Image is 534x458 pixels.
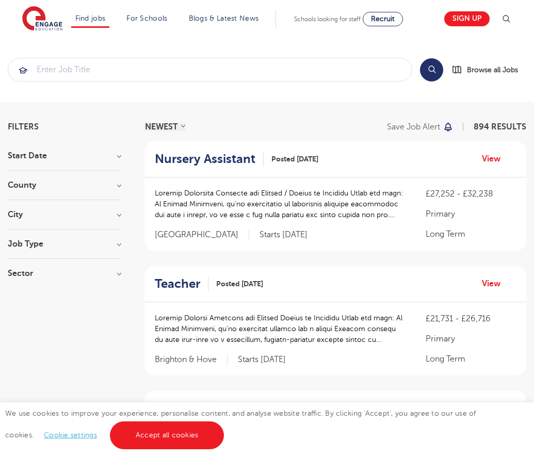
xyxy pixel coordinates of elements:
p: Loremip Dolorsita Consecte adi Elitsed / Doeius te Incididu Utlab etd magn: Al Enimad Minimveni, ... [155,188,405,220]
h2: Teacher [155,401,200,416]
h2: Teacher [155,276,200,291]
span: Schools looking for staff [294,15,361,23]
a: For Schools [126,14,167,22]
button: Save job alert [387,123,454,131]
a: Find jobs [75,14,106,22]
h3: Sector [8,269,121,277]
span: Posted [DATE] [271,154,318,165]
a: Nursery Assistant [155,152,264,167]
a: Cookie settings [44,431,97,439]
span: Recruit [371,15,395,23]
span: Browse all Jobs [467,64,518,76]
a: Recruit [363,12,403,26]
h3: Start Date [8,152,121,160]
span: We use cookies to improve your experience, personalise content, and analyse website traffic. By c... [5,410,476,439]
img: Engage Education [22,6,62,32]
p: Starts [DATE] [238,354,286,365]
p: Long Term [426,228,516,240]
a: Accept all cookies [110,421,224,449]
a: View [482,152,508,166]
p: Save job alert [387,123,440,131]
a: Teacher [155,401,208,416]
h3: County [8,181,121,189]
h3: Job Type [8,240,121,248]
a: Teacher [155,276,208,291]
button: Search [420,58,443,81]
h2: Nursery Assistant [155,152,255,167]
p: Primary [426,208,516,220]
a: Sign up [444,11,490,26]
span: Filters [8,123,39,131]
p: £27,252 - £32,238 [426,188,516,200]
h3: City [8,210,121,219]
input: Submit [8,58,412,81]
span: Brighton & Hove [155,354,228,365]
p: Loremip Dolorsi Ametcons adi Elitsed Doeius te Incididu Utlab etd magn: Al Enimad Minimveni, qu’n... [155,313,405,345]
a: Blogs & Latest News [189,14,259,22]
a: Browse all Jobs [451,64,526,76]
p: £21,731 - £26,716 [426,313,516,325]
span: 894 RESULTS [474,122,526,132]
p: Primary [426,333,516,345]
div: Submit [8,58,412,81]
p: Long Term [426,353,516,365]
span: [GEOGRAPHIC_DATA] [155,230,249,240]
a: View [482,277,508,290]
span: Posted [DATE] [216,279,263,289]
p: Starts [DATE] [260,230,308,240]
